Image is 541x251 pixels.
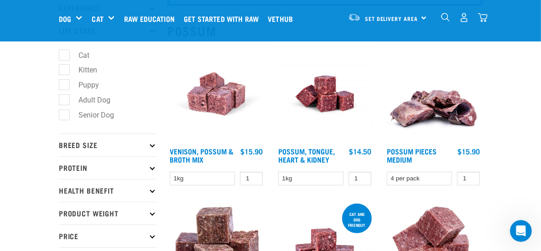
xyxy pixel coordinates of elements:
p: Health Benefit [59,179,156,202]
label: Puppy [64,79,103,91]
img: Vension and heart [167,45,265,143]
p: Product Weight [59,202,156,225]
img: home-icon@2x.png [478,13,488,22]
label: Adult Dog [64,94,114,106]
p: Breed Size [59,133,156,156]
div: cat and dog friendly! [342,207,372,232]
img: home-icon-1@2x.png [441,13,450,21]
img: 1203 Possum Pieces Medium 01 [385,45,482,143]
img: user.png [459,13,469,22]
label: Senior Dog [64,109,118,121]
p: Protein [59,156,156,179]
a: Possum, Tongue, Heart & Kidney [278,149,335,161]
iframe: Intercom live chat [510,220,532,242]
input: 1 [457,172,480,186]
img: van-moving.png [348,13,360,21]
input: 1 [349,172,371,186]
a: Dog [59,13,71,24]
a: Get started with Raw [182,0,265,37]
a: Vethub [265,0,300,37]
div: $14.50 [349,147,371,155]
a: Raw Education [122,0,182,37]
a: Cat [92,13,103,24]
a: Possum Pieces Medium [387,149,437,161]
p: Price [59,225,156,247]
div: $15.90 [240,147,263,155]
input: 1 [240,172,263,186]
label: Cat [64,50,93,61]
div: $15.90 [458,147,480,155]
span: Set Delivery Area [365,17,418,20]
label: Kitten [64,64,101,76]
a: Venison, Possum & Broth Mix [170,149,234,161]
img: Possum Tongue Heart Kidney 1682 [276,45,374,143]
